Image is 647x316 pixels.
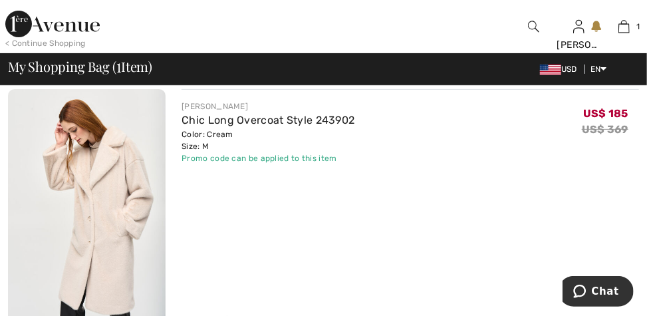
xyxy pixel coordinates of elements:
[540,65,582,74] span: USD
[563,276,634,309] iframe: Opens a widget where you can chat to one of our agents
[5,11,100,37] img: 1ère Avenue
[636,21,640,33] span: 1
[582,123,628,136] s: US$ 369
[116,57,121,74] span: 1
[8,60,152,73] span: My Shopping Bag ( Item)
[583,102,628,120] span: US$ 185
[557,38,601,52] div: [PERSON_NAME]
[573,19,584,35] img: My Info
[182,114,354,126] a: Chic Long Overcoat Style 243902
[618,19,630,35] img: My Bag
[5,37,86,49] div: < Continue Shopping
[182,128,354,152] div: Color: Cream Size: M
[602,19,646,35] a: 1
[573,20,584,33] a: Sign In
[528,19,539,35] img: search the website
[590,65,607,74] span: EN
[182,100,354,112] div: [PERSON_NAME]
[182,152,354,164] div: Promo code can be applied to this item
[540,65,561,75] img: US Dollar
